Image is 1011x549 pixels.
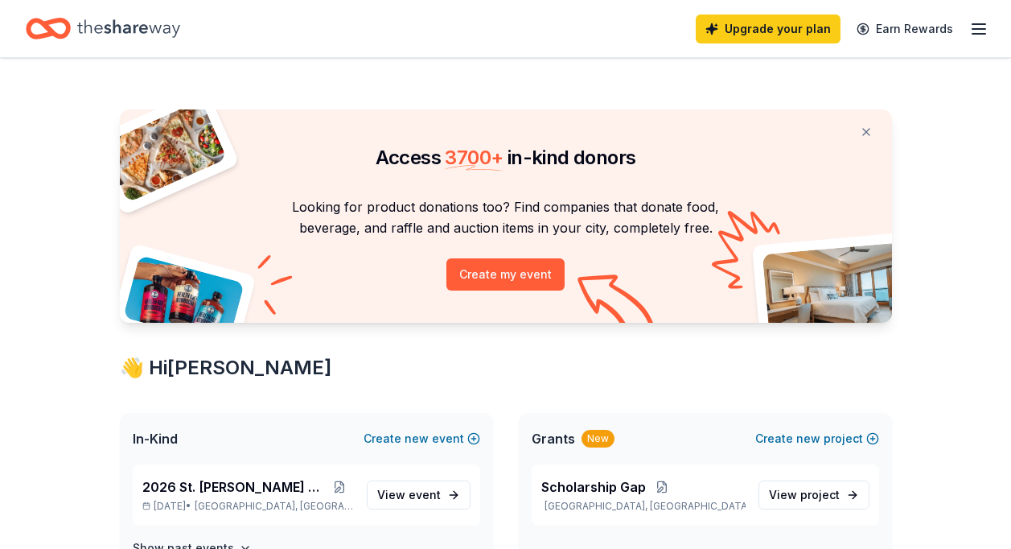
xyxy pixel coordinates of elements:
button: Createnewevent [364,429,480,448]
a: Home [26,10,180,47]
span: Access in-kind donors [376,146,636,169]
span: 3700 + [445,146,503,169]
span: new [796,429,820,448]
div: 👋 Hi [PERSON_NAME] [120,355,892,381]
span: In-Kind [133,429,178,448]
a: View project [758,481,869,510]
span: Grants [532,429,575,448]
span: project [800,488,840,502]
span: View [377,485,441,505]
span: 2026 St. [PERSON_NAME] Auction [142,477,327,497]
p: [DATE] • [142,500,354,513]
a: View event [367,481,471,510]
span: new [405,429,429,448]
div: New [582,430,614,448]
p: Looking for product donations too? Find companies that donate food, beverage, and raffle and auct... [139,196,873,239]
span: event [409,488,441,502]
span: [GEOGRAPHIC_DATA], [GEOGRAPHIC_DATA] [195,500,353,513]
a: Earn Rewards [847,14,963,43]
span: Scholarship Gap [541,477,646,497]
img: Pizza [101,100,227,203]
img: Curvy arrow [577,274,658,335]
button: Createnewproject [755,429,879,448]
button: Create my event [446,258,565,291]
p: [GEOGRAPHIC_DATA], [GEOGRAPHIC_DATA] [541,500,746,513]
a: Upgrade your plan [696,14,840,43]
span: View [769,485,840,505]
